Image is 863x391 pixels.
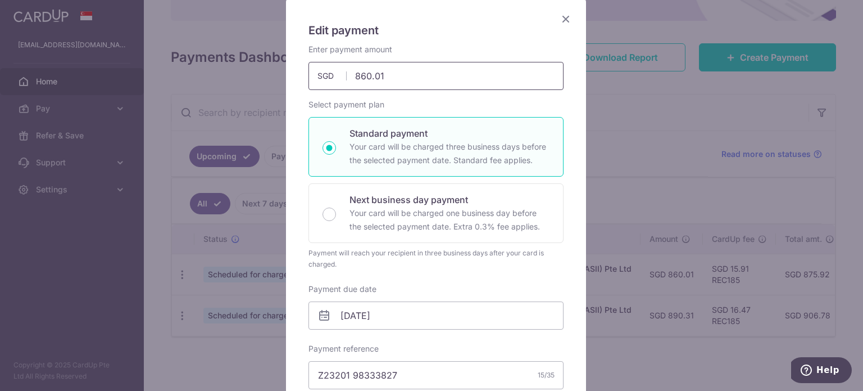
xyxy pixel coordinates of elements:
[308,343,379,354] label: Payment reference
[349,140,549,167] p: Your card will be charged three business days before the selected payment date. Standard fee appl...
[308,62,564,90] input: 0.00
[349,193,549,206] p: Next business day payment
[308,99,384,110] label: Select payment plan
[308,21,564,39] h5: Edit payment
[559,12,573,26] button: Close
[317,70,347,82] span: SGD
[791,357,852,385] iframe: Opens a widget where you can find more information
[308,248,564,270] div: Payment will reach your recipient in three business days after your card is charged.
[308,302,564,330] input: DD / MM / YYYY
[308,284,376,295] label: Payment due date
[308,44,392,55] label: Enter payment amount
[538,370,555,381] div: 15/35
[349,206,549,233] p: Your card will be charged one business day before the selected payment date. Extra 0.3% fee applies.
[349,127,549,140] p: Standard payment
